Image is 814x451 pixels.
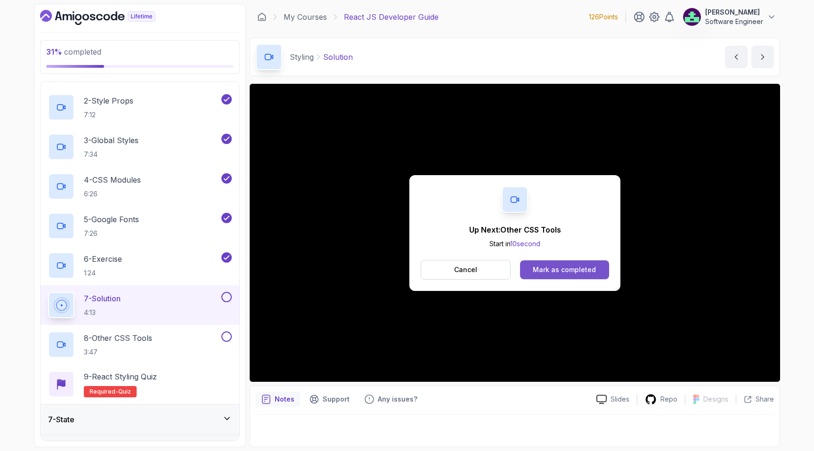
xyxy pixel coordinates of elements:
[589,395,637,404] a: Slides
[84,214,139,225] p: 5 - Google Fonts
[344,11,439,23] p: React JS Developer Guide
[756,395,774,404] p: Share
[48,252,232,279] button: 6-Exercise1:24
[275,395,294,404] p: Notes
[705,8,763,17] p: [PERSON_NAME]
[84,308,121,317] p: 4:13
[48,292,232,318] button: 7-Solution4:13
[48,213,232,239] button: 5-Google Fonts7:26
[40,10,177,25] a: Dashboard
[703,395,728,404] p: Designs
[469,224,561,235] p: Up Next: Other CSS Tools
[421,260,511,280] button: Cancel
[84,229,139,238] p: 7:26
[359,392,423,407] button: Feedback button
[736,395,774,404] button: Share
[323,395,350,404] p: Support
[84,268,122,278] p: 1:24
[84,110,133,120] p: 7:12
[250,84,780,382] iframe: 7 - Solution
[48,371,232,397] button: 9-React Styling QuizRequired-quiz
[41,404,239,435] button: 7-State
[84,150,138,159] p: 7:34
[454,265,477,274] p: Cancel
[683,8,701,26] img: user profile image
[118,388,131,395] span: quiz
[84,253,122,265] p: 6 - Exercise
[610,395,629,404] p: Slides
[84,332,152,344] p: 8 - Other CSS Tools
[48,331,232,358] button: 8-Other CSS Tools3:47
[84,95,133,106] p: 2 - Style Props
[284,11,327,23] a: My Courses
[751,46,774,68] button: next content
[323,51,353,63] p: Solution
[705,17,763,26] p: Software Engineer
[256,392,300,407] button: notes button
[304,392,355,407] button: Support button
[510,240,540,248] span: 10 second
[48,94,232,121] button: 2-Style Props7:12
[84,189,141,199] p: 6:26
[378,395,417,404] p: Any issues?
[725,46,748,68] button: previous content
[48,173,232,200] button: 4-CSS Modules6:26
[48,414,74,425] h3: 7 - State
[46,47,62,56] span: 31 %
[660,395,677,404] p: Repo
[589,12,618,22] p: 126 Points
[48,134,232,160] button: 3-Global Styles7:34
[533,265,596,274] div: Mark as completed
[46,47,101,56] span: completed
[683,8,776,26] button: user profile image[PERSON_NAME]Software Engineer
[90,388,118,395] span: Required-
[84,135,138,146] p: 3 - Global Styles
[469,239,561,249] p: Start in
[84,293,121,304] p: 7 - Solution
[637,394,685,405] a: Repo
[84,347,152,357] p: 3:47
[257,12,267,22] a: Dashboard
[520,260,609,279] button: Mark as completed
[84,371,157,382] p: 9 - React Styling Quiz
[290,51,314,63] p: Styling
[84,174,141,185] p: 4 - CSS Modules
